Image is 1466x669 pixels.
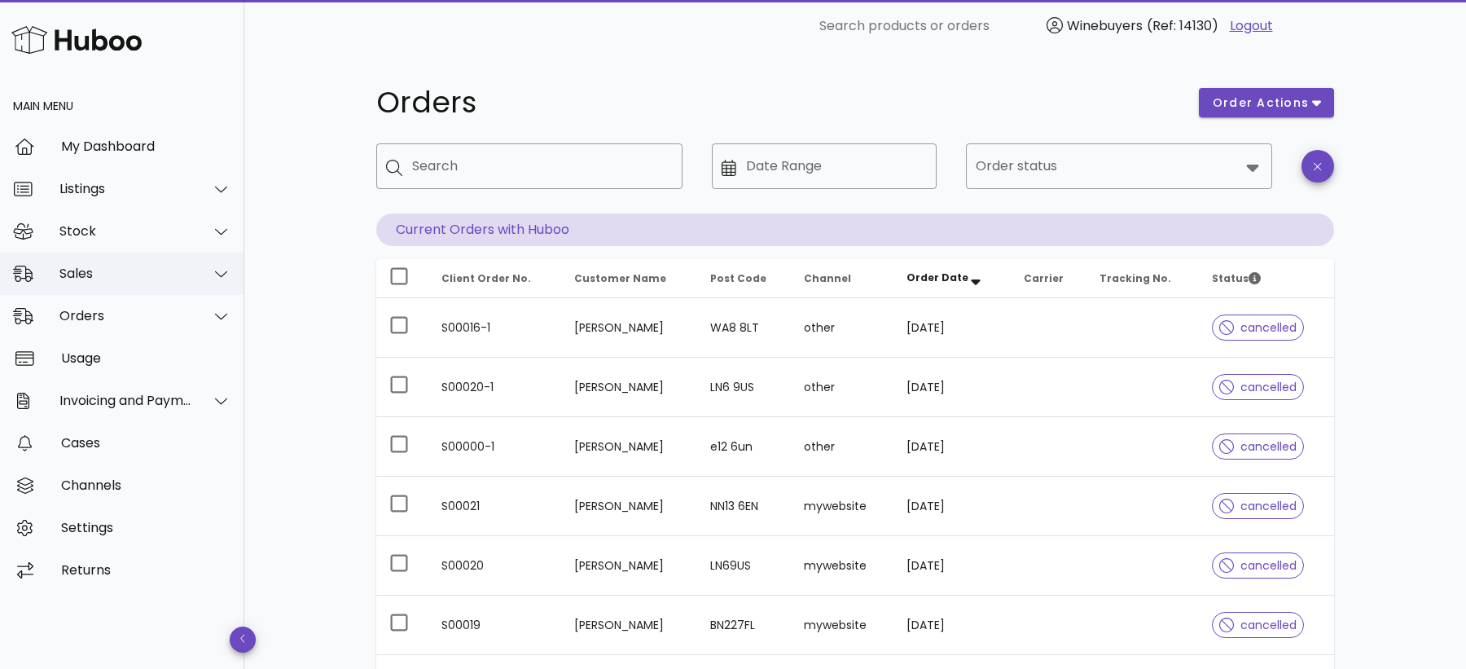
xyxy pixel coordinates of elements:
[893,536,1012,596] td: [DATE]
[376,88,1179,117] h1: Orders
[61,139,231,154] div: My Dashboard
[561,417,696,477] td: [PERSON_NAME]
[1147,16,1218,35] span: (Ref: 14130)
[804,271,851,285] span: Channel
[791,358,893,417] td: other
[791,596,893,655] td: mywebsite
[561,358,696,417] td: [PERSON_NAME]
[61,478,231,493] div: Channels
[697,259,792,298] th: Post Code
[1230,16,1273,36] a: Logout
[1212,271,1261,285] span: Status
[428,358,561,417] td: S00020-1
[1067,16,1143,35] span: Winebuyers
[906,271,968,284] span: Order Date
[1219,322,1297,333] span: cancelled
[1219,560,1297,571] span: cancelled
[1219,441,1297,452] span: cancelled
[697,536,792,596] td: LN69US
[428,596,561,655] td: S00019
[59,223,192,239] div: Stock
[1086,259,1199,298] th: Tracking No.
[791,417,893,477] td: other
[697,358,792,417] td: LN6 9US
[791,298,893,358] td: other
[428,298,561,358] td: S00016-1
[61,562,231,578] div: Returns
[11,22,142,57] img: Huboo Logo
[1219,619,1297,631] span: cancelled
[574,271,666,285] span: Customer Name
[893,259,1012,298] th: Order Date: Sorted descending. Activate to remove sorting.
[59,308,192,323] div: Orders
[61,520,231,535] div: Settings
[428,477,561,536] td: S00021
[428,536,561,596] td: S00020
[1212,95,1310,112] span: order actions
[561,596,696,655] td: [PERSON_NAME]
[893,596,1012,655] td: [DATE]
[1219,500,1297,512] span: cancelled
[697,596,792,655] td: BN227FL
[1199,259,1334,298] th: Status
[893,477,1012,536] td: [DATE]
[561,298,696,358] td: [PERSON_NAME]
[561,536,696,596] td: [PERSON_NAME]
[791,259,893,298] th: Channel
[893,358,1012,417] td: [DATE]
[428,259,561,298] th: Client Order No.
[1099,271,1171,285] span: Tracking No.
[1219,381,1297,393] span: cancelled
[893,417,1012,477] td: [DATE]
[791,536,893,596] td: mywebsite
[61,350,231,366] div: Usage
[1199,88,1334,117] button: order actions
[697,417,792,477] td: e12 6un
[893,298,1012,358] td: [DATE]
[428,417,561,477] td: S00000-1
[376,213,1334,246] p: Current Orders with Huboo
[441,271,531,285] span: Client Order No.
[1024,271,1064,285] span: Carrier
[59,393,192,408] div: Invoicing and Payments
[561,477,696,536] td: [PERSON_NAME]
[697,477,792,536] td: NN13 6EN
[59,181,192,196] div: Listings
[61,435,231,451] div: Cases
[59,266,192,281] div: Sales
[791,477,893,536] td: mywebsite
[697,298,792,358] td: WA8 8LT
[1011,259,1086,298] th: Carrier
[710,271,766,285] span: Post Code
[966,143,1272,189] div: Order status
[561,259,696,298] th: Customer Name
